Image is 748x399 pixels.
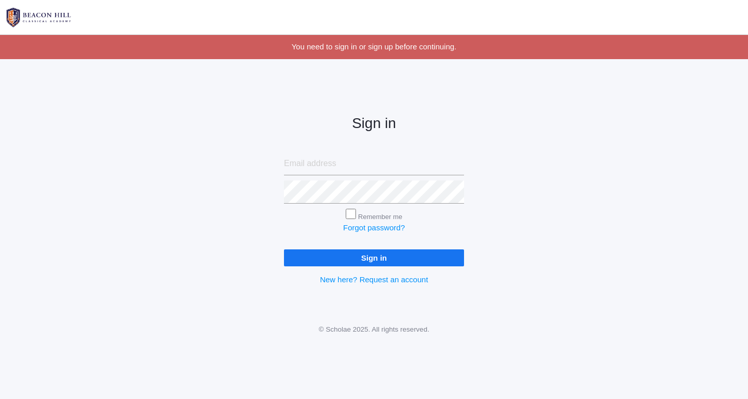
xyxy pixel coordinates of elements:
[343,223,405,232] a: Forgot password?
[358,213,402,221] label: Remember me
[284,152,464,175] input: Email address
[284,249,464,266] input: Sign in
[320,275,428,284] a: New here? Request an account
[284,116,464,132] h2: Sign in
